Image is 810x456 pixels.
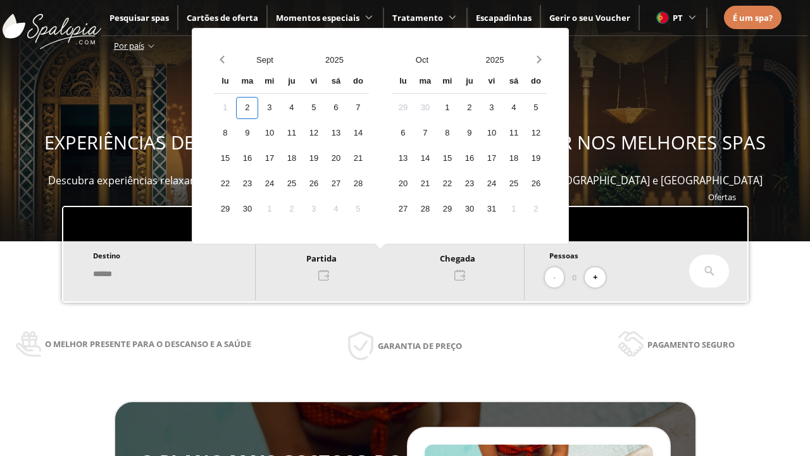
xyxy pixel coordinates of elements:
div: 18 [502,148,525,170]
a: Cartões de oferta [187,12,258,23]
div: Calendar wrapper [392,71,547,220]
button: Open months overlay [385,49,458,71]
div: 22 [436,173,458,195]
div: 26 [302,173,325,195]
button: - [545,267,564,288]
div: 27 [325,173,347,195]
div: 24 [258,173,280,195]
div: 17 [258,148,280,170]
div: 12 [525,122,547,144]
button: Open years overlay [299,49,369,71]
div: vi [480,71,502,93]
div: 27 [392,198,414,220]
div: 30 [236,198,258,220]
button: Previous month [214,49,230,71]
button: Open years overlay [458,49,531,71]
div: 22 [214,173,236,195]
div: lu [214,71,236,93]
div: Calendar days [392,97,547,220]
div: vi [302,71,325,93]
div: 1 [258,198,280,220]
div: 2 [280,198,302,220]
span: Pessoas [549,251,578,260]
div: 8 [214,122,236,144]
div: 21 [414,173,436,195]
div: 30 [414,97,436,119]
div: sá [502,71,525,93]
div: 15 [436,148,458,170]
div: Calendar wrapper [214,71,369,220]
div: 18 [280,148,302,170]
div: 25 [280,173,302,195]
div: 1 [214,97,236,119]
div: 21 [347,148,369,170]
div: 24 [480,173,502,195]
div: 16 [236,148,258,170]
div: 13 [392,148,414,170]
div: 11 [502,122,525,144]
div: 2 [525,198,547,220]
div: 12 [302,122,325,144]
a: É um spa? [733,11,773,25]
div: 26 [525,173,547,195]
div: ju [458,71,480,93]
span: Descubra experiências relaxantes, desfrute e ofereça momentos de bem-estar em mais de 400 spas em... [48,174,763,187]
div: 29 [214,198,236,220]
div: Calendar days [214,97,369,220]
div: 3 [480,97,502,119]
button: + [585,267,606,288]
div: 14 [347,122,369,144]
div: 14 [414,148,436,170]
div: 25 [502,173,525,195]
div: 30 [458,198,480,220]
div: 31 [480,198,502,220]
div: 19 [302,148,325,170]
div: do [525,71,547,93]
span: É um spa? [733,12,773,23]
div: 19 [525,148,547,170]
div: 17 [480,148,502,170]
a: Pesquisar spas [109,12,169,23]
div: 11 [280,122,302,144]
div: 7 [347,97,369,119]
div: 4 [325,198,347,220]
div: 13 [325,122,347,144]
div: 5 [347,198,369,220]
div: mi [258,71,280,93]
div: 9 [458,122,480,144]
div: 3 [258,97,280,119]
a: Escapadinhas [476,12,532,23]
span: Pagamento seguro [647,338,735,351]
span: EXPERIÊNCIAS DE BEM-ESTAR PARA OFERECER E APROVEITAR NOS MELHORES SPAS [44,130,766,155]
div: ju [280,71,302,93]
div: ma [414,71,436,93]
div: 9 [236,122,258,144]
div: 6 [392,122,414,144]
span: Destino [93,251,120,260]
span: Por país [114,40,144,51]
div: 28 [347,173,369,195]
div: 20 [392,173,414,195]
div: 23 [458,173,480,195]
div: lu [392,71,414,93]
div: sá [325,71,347,93]
div: 1 [436,97,458,119]
div: 23 [236,173,258,195]
div: ma [236,71,258,93]
span: Ofertas [708,191,736,203]
button: Open months overlay [230,49,299,71]
div: 29 [392,97,414,119]
div: 16 [458,148,480,170]
div: 10 [480,122,502,144]
div: 2 [458,97,480,119]
button: Next month [531,49,547,71]
div: 8 [436,122,458,144]
div: 15 [214,148,236,170]
span: Gerir o seu Voucher [549,12,630,23]
div: 1 [502,198,525,220]
div: do [347,71,369,93]
img: ImgLogoSpalopia.BvClDcEz.svg [3,1,101,49]
div: 4 [280,97,302,119]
